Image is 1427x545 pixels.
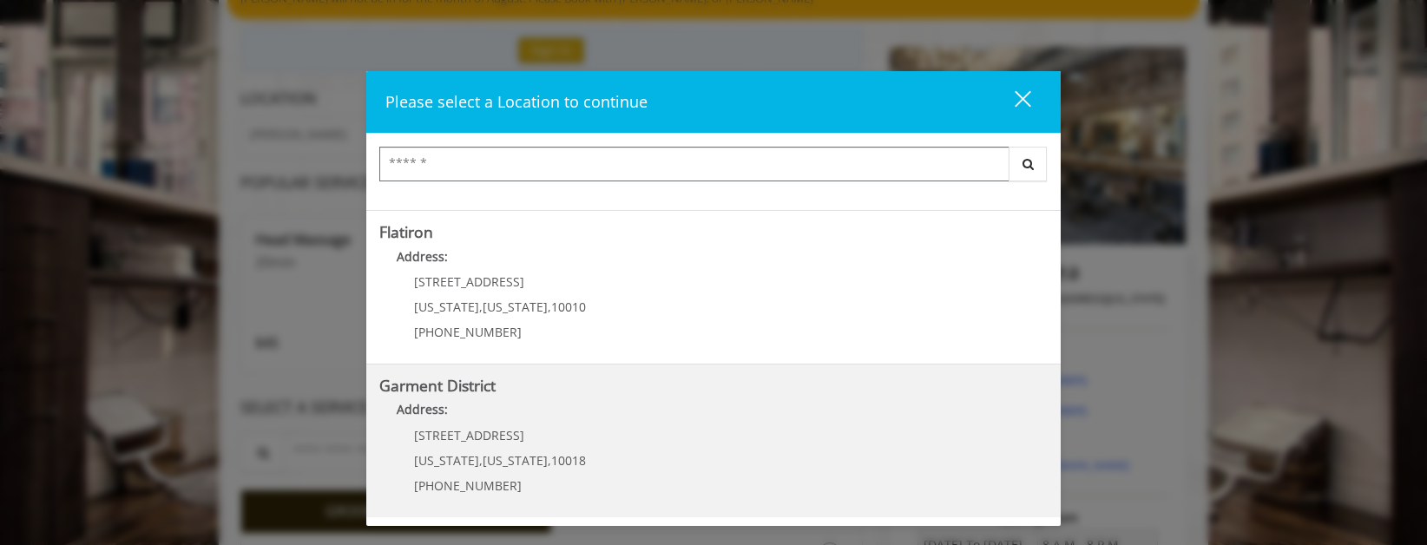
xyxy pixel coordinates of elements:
span: [PHONE_NUMBER] [414,477,522,494]
span: 10018 [551,452,586,469]
b: Address: [397,248,448,265]
span: [US_STATE] [483,452,548,469]
span: , [479,299,483,315]
button: close dialog [983,84,1042,120]
span: [STREET_ADDRESS] [414,273,524,290]
i: Search button [1018,158,1038,170]
div: close dialog [995,89,1029,115]
span: [US_STATE] [414,299,479,315]
span: , [548,299,551,315]
span: , [479,452,483,469]
span: 10010 [551,299,586,315]
div: Center Select [379,147,1048,190]
span: [US_STATE] [414,452,479,469]
b: Flatiron [379,221,433,242]
span: [US_STATE] [483,299,548,315]
span: [STREET_ADDRESS] [414,427,524,443]
b: Address: [397,401,448,417]
b: Garment District [379,375,496,396]
span: [PHONE_NUMBER] [414,324,522,340]
input: Search Center [379,147,1009,181]
span: Please select a Location to continue [385,91,648,112]
span: , [548,452,551,469]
